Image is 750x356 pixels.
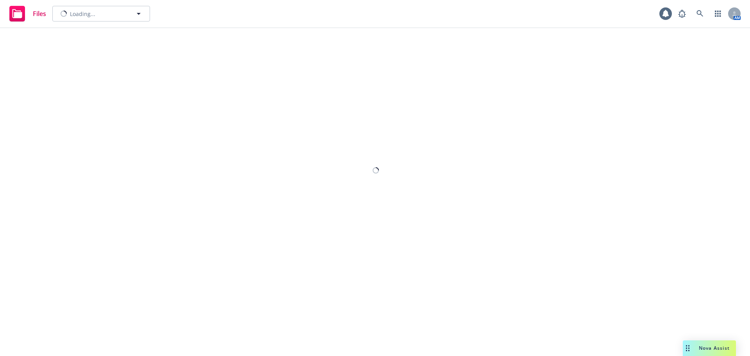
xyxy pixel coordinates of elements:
button: Loading... [52,6,150,21]
button: Nova Assist [683,340,736,356]
div: Drag to move [683,340,693,356]
span: Loading... [70,10,95,18]
span: Files [33,11,46,17]
a: Report a Bug [674,6,690,21]
a: Files [6,3,49,25]
a: Search [692,6,708,21]
a: Switch app [710,6,726,21]
span: Nova Assist [699,345,730,351]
